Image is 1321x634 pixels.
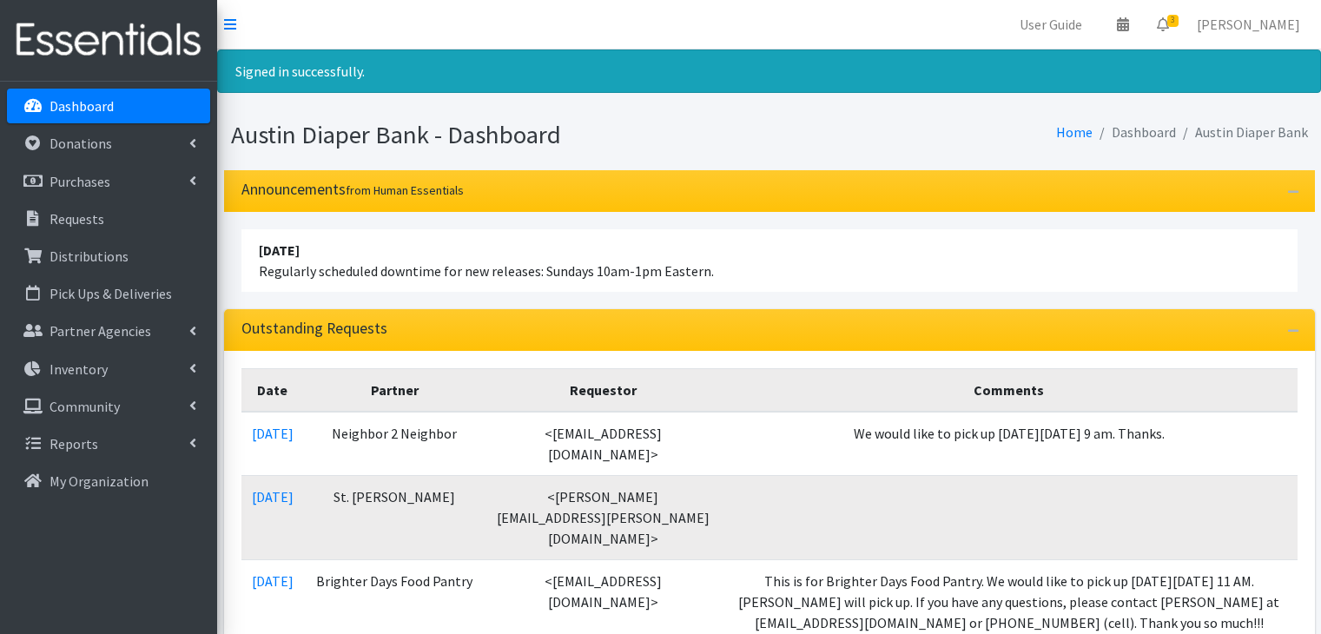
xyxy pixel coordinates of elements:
[7,164,210,199] a: Purchases
[1176,120,1308,145] li: Austin Diaper Bank
[241,368,304,412] th: Date
[7,352,210,386] a: Inventory
[231,120,763,150] h1: Austin Diaper Bank - Dashboard
[7,201,210,236] a: Requests
[721,412,1297,476] td: We would like to pick up [DATE][DATE] 9 am. Thanks.
[241,320,387,338] h3: Outstanding Requests
[485,368,721,412] th: Requestor
[7,464,210,499] a: My Organization
[304,412,485,476] td: Neighbor 2 Neighbor
[252,572,294,590] a: [DATE]
[7,11,210,69] img: HumanEssentials
[252,488,294,505] a: [DATE]
[1006,7,1096,42] a: User Guide
[50,135,112,152] p: Donations
[50,322,151,340] p: Partner Agencies
[1183,7,1314,42] a: [PERSON_NAME]
[217,50,1321,93] div: Signed in successfully.
[50,360,108,378] p: Inventory
[485,412,721,476] td: <[EMAIL_ADDRESS][DOMAIN_NAME]>
[241,229,1298,292] li: Regularly scheduled downtime for new releases: Sundays 10am-1pm Eastern.
[485,475,721,559] td: <[PERSON_NAME][EMAIL_ADDRESS][PERSON_NAME][DOMAIN_NAME]>
[346,182,464,198] small: from Human Essentials
[259,241,300,259] strong: [DATE]
[50,285,172,302] p: Pick Ups & Deliveries
[252,425,294,442] a: [DATE]
[7,389,210,424] a: Community
[50,398,120,415] p: Community
[50,248,129,265] p: Distributions
[7,126,210,161] a: Donations
[721,368,1297,412] th: Comments
[1167,15,1179,27] span: 3
[304,368,485,412] th: Partner
[50,97,114,115] p: Dashboard
[50,210,104,228] p: Requests
[241,181,464,199] h3: Announcements
[7,426,210,461] a: Reports
[7,239,210,274] a: Distributions
[1093,120,1176,145] li: Dashboard
[1056,123,1093,141] a: Home
[50,472,149,490] p: My Organization
[50,173,110,190] p: Purchases
[304,475,485,559] td: St. [PERSON_NAME]
[1143,7,1183,42] a: 3
[7,314,210,348] a: Partner Agencies
[7,276,210,311] a: Pick Ups & Deliveries
[7,89,210,123] a: Dashboard
[50,435,98,452] p: Reports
